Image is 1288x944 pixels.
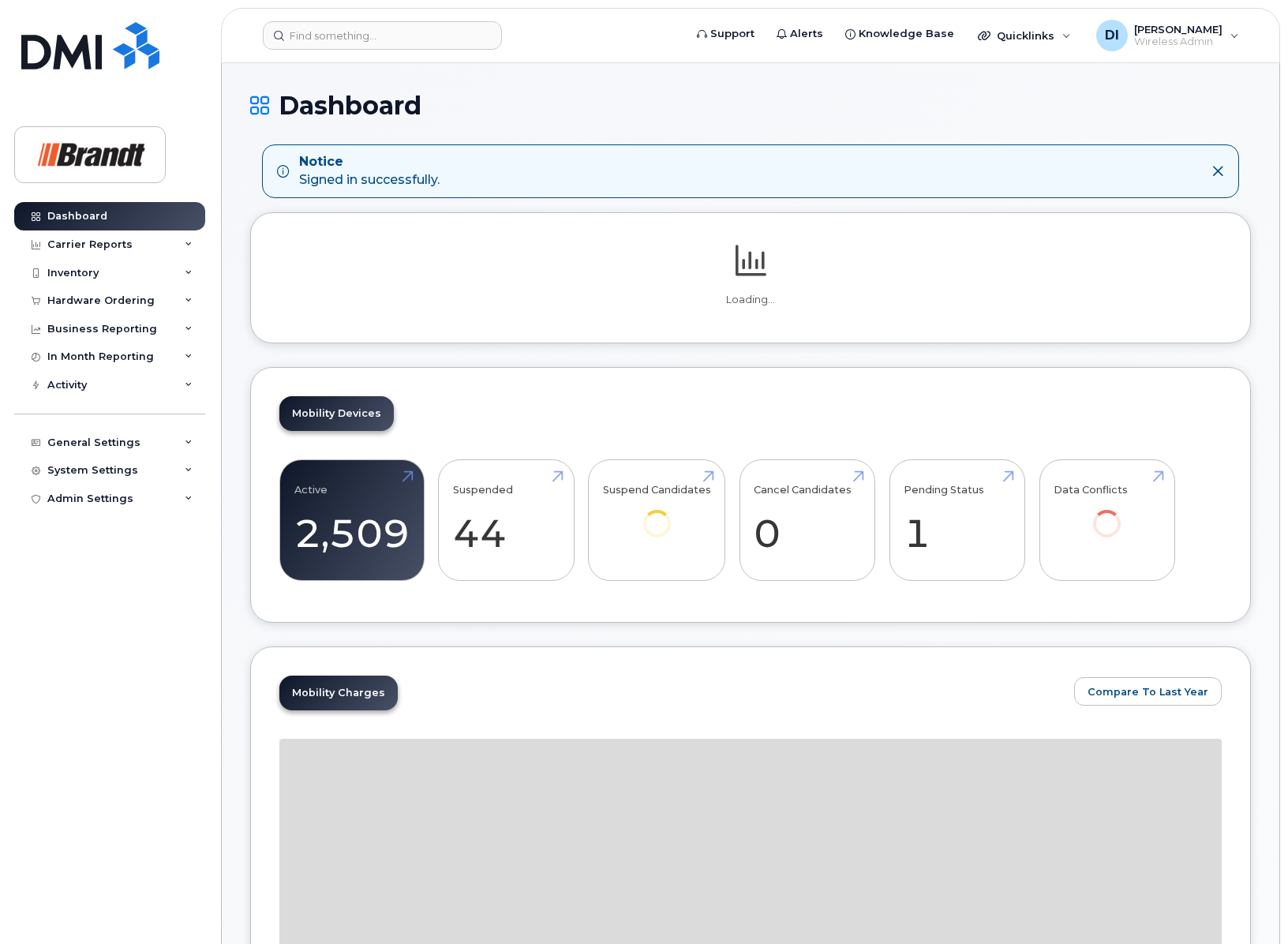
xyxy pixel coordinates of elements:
button: Compare To Last Year [1074,677,1222,706]
span: Compare To Last Year [1088,684,1208,699]
h1: Dashboard [250,92,1251,119]
div: Signed in successfully. [299,153,440,189]
a: Active 2,509 [294,468,410,572]
a: Pending Status 1 [904,468,1010,572]
a: Suspended 44 [453,468,560,572]
a: Cancel Candidates 0 [754,468,860,572]
strong: Notice [299,153,440,171]
p: Loading... [279,293,1222,307]
a: Mobility Devices [279,396,394,431]
a: Suspend Candidates [603,468,711,559]
a: Data Conflicts [1054,468,1160,559]
a: Mobility Charges [279,676,398,710]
